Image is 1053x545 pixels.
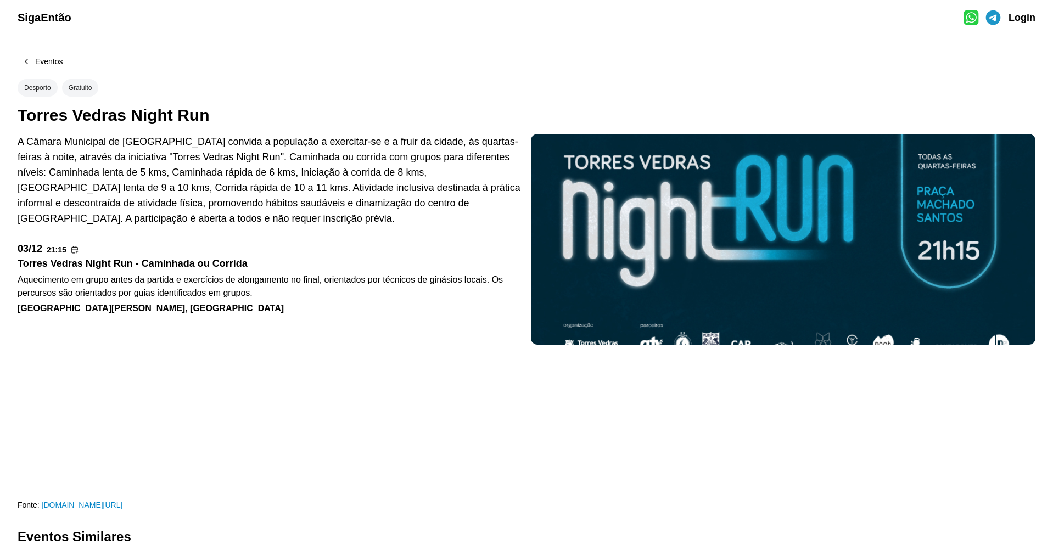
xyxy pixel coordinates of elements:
div: Aquecimento em grupo antes da partida e exercícios de alongamento no final, orientados por técnic... [18,273,522,300]
div: Desporto [24,83,51,92]
div: Torres Vedras Night Run [18,105,1035,125]
a: [DOMAIN_NAME][URL] [42,501,123,509]
span: SigaEntão [18,12,71,24]
img: Torres Vedras Night Run [531,134,1035,345]
div: 03/12 [18,244,42,254]
div: 21:15 [47,246,66,254]
div: A Câmara Municipal de [GEOGRAPHIC_DATA] convida a população a exercitar-se e a fruir da cidade, à... [18,134,522,226]
span: Login [1009,12,1035,23]
div: Fonte: [18,499,522,510]
div: Eventos [35,57,63,66]
div: Gratuito [69,83,92,92]
a: Login [1009,10,1035,25]
a: SigaEntão [18,10,71,25]
div: [GEOGRAPHIC_DATA][PERSON_NAME], [GEOGRAPHIC_DATA] [18,302,522,315]
div: Torres Vedras Night Run - Caminhada ou Corrida [18,256,522,271]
